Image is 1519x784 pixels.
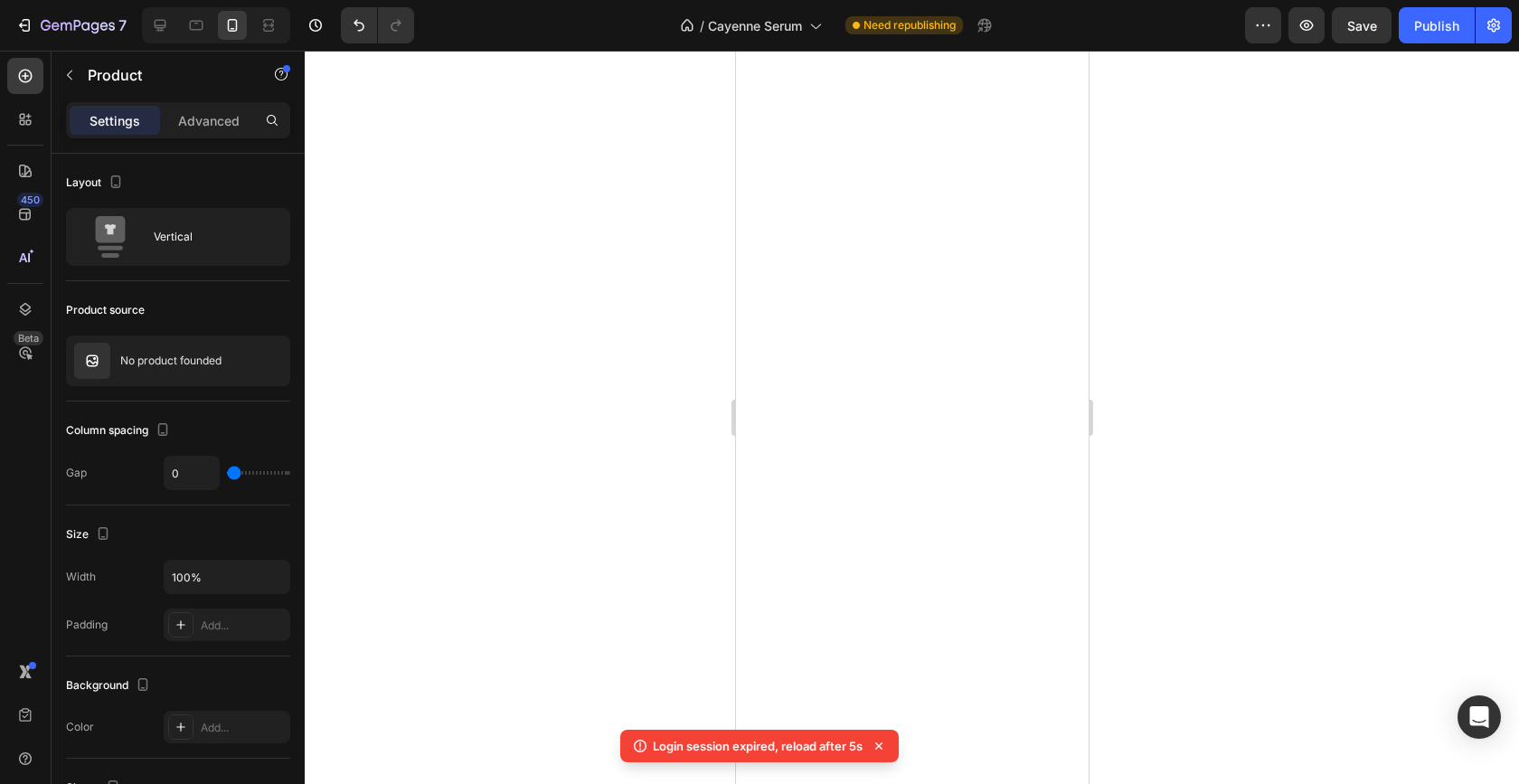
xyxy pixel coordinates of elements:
[66,523,114,547] div: Size
[1458,695,1501,739] div: Open Intercom Messenger
[88,64,241,86] p: Product
[1399,7,1475,43] button: Publish
[66,617,108,633] div: Padding
[1347,18,1377,33] span: Save
[66,719,94,735] div: Color
[700,16,704,35] span: /
[17,193,43,207] div: 450
[118,14,127,36] p: 7
[1414,16,1459,35] div: Publish
[90,111,140,130] p: Settings
[120,354,222,367] p: No product founded
[201,618,286,634] div: Add...
[154,216,264,258] div: Vertical
[7,7,135,43] button: 7
[66,171,127,195] div: Layout
[66,419,174,443] div: Column spacing
[14,331,43,345] div: Beta
[66,569,96,585] div: Width
[201,720,286,736] div: Add...
[66,674,154,698] div: Background
[165,561,289,593] input: Auto
[178,111,240,130] p: Advanced
[653,737,863,755] p: Login session expired, reload after 5s
[1332,7,1392,43] button: Save
[736,51,1089,784] iframe: Design area
[66,302,145,318] div: Product source
[165,457,219,489] input: Auto
[74,343,110,379] img: no image transparent
[341,7,414,43] div: Undo/Redo
[66,465,87,481] div: Gap
[863,17,956,33] span: Need republishing
[708,16,802,35] span: Cayenne Serum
